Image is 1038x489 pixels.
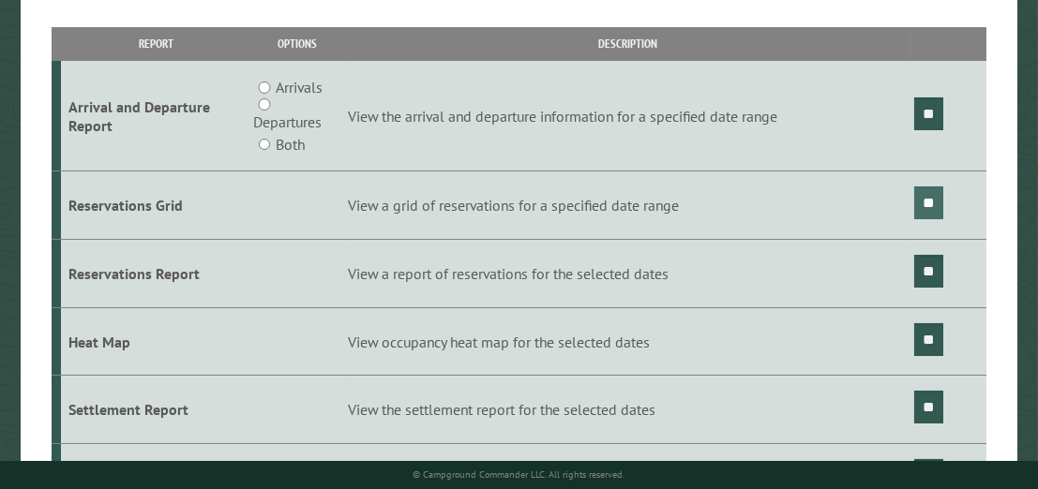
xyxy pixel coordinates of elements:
img: website_grey.svg [30,49,45,64]
div: Domain Overview [71,120,168,132]
td: View the arrival and departure information for a specified date range [345,61,911,171]
td: Heat Map [61,307,250,376]
label: Departures [253,111,322,133]
td: View a grid of reservations for a specified date range [345,171,911,240]
td: Reservations Report [61,239,250,307]
small: © Campground Commander LLC. All rights reserved. [414,468,625,481]
label: Arrivals [276,76,323,98]
td: View occupancy heat map for the selected dates [345,307,911,376]
div: Keywords by Traffic [207,120,316,132]
th: Report [61,27,250,60]
img: logo_orange.svg [30,30,45,45]
th: Options [250,27,345,60]
td: View a report of reservations for the selected dates [345,239,911,307]
div: Domain: [DOMAIN_NAME] [49,49,206,64]
td: Arrival and Departure Report [61,61,250,171]
td: View the settlement report for the selected dates [345,376,911,444]
img: tab_domain_overview_orange.svg [51,118,66,133]
td: Reservations Grid [61,171,250,240]
label: Both [276,133,305,156]
th: Description [345,27,911,60]
img: tab_keywords_by_traffic_grey.svg [187,118,202,133]
div: v 4.0.25 [53,30,92,45]
td: Settlement Report [61,376,250,444]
